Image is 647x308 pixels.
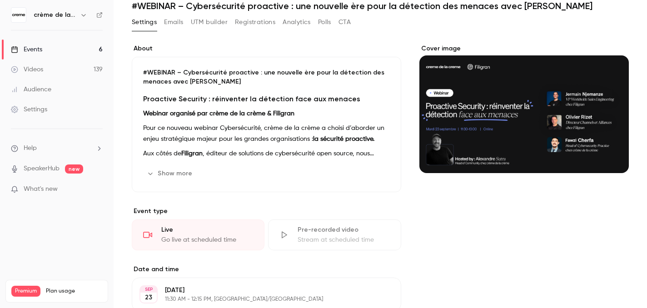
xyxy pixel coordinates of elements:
[143,94,390,104] h3: Proactive Security : réinventer la détection face aux menaces
[11,65,43,74] div: Videos
[11,105,47,114] div: Settings
[313,136,374,142] strong: la sécurité proactive.
[143,166,198,181] button: Show more
[191,15,228,30] button: UTM builder
[132,44,401,53] label: About
[165,296,353,303] p: 11:30 AM - 12:15 PM, [GEOGRAPHIC_DATA]/[GEOGRAPHIC_DATA]
[338,15,351,30] button: CTA
[46,288,102,295] span: Plan usage
[164,15,183,30] button: Emails
[132,207,401,216] p: Event type
[140,286,157,293] div: SEP
[235,15,275,30] button: Registrations
[11,85,51,94] div: Audience
[268,219,401,250] div: Pre-recorded videoStream at scheduled time
[419,44,629,173] section: Cover image
[143,68,390,86] p: #WEBINAR – Cybersécurité proactive : une nouvelle ère pour la détection des menaces avec [PERSON_...
[145,293,152,302] p: 23
[24,144,37,153] span: Help
[65,164,83,174] span: new
[132,219,264,250] div: LiveGo live at scheduled time
[11,144,103,153] li: help-dropdown-opener
[283,15,311,30] button: Analytics
[143,148,390,159] p: Aux côtés de , éditeur de solutions de cybersécurité open source, nous explorerons comment dépass...
[143,123,390,144] p: Pour ce nouveau webinar Cybersécurité, crème de la crème a choisi d’aborder un enjeu stratégique ...
[181,150,203,157] strong: Filigran
[132,15,157,30] button: Settings
[92,185,103,194] iframe: Noticeable Trigger
[34,10,76,20] h6: crème de la crème
[419,44,629,53] label: Cover image
[298,225,389,234] div: Pre-recorded video
[132,265,401,274] label: Date and time
[24,164,60,174] a: SpeakerHub
[143,110,294,117] strong: Webinar organisé par crème de la crème & Filigran
[161,235,253,244] div: Go live at scheduled time
[165,286,353,295] p: [DATE]
[11,45,42,54] div: Events
[24,184,58,194] span: What's new
[161,225,253,234] div: Live
[298,235,389,244] div: Stream at scheduled time
[11,286,40,297] span: Premium
[132,0,629,11] h1: #WEBINAR – Cybersécurité proactive : une nouvelle ère pour la détection des menaces avec [PERSON_...
[11,8,26,22] img: crème de la crème
[318,15,331,30] button: Polls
